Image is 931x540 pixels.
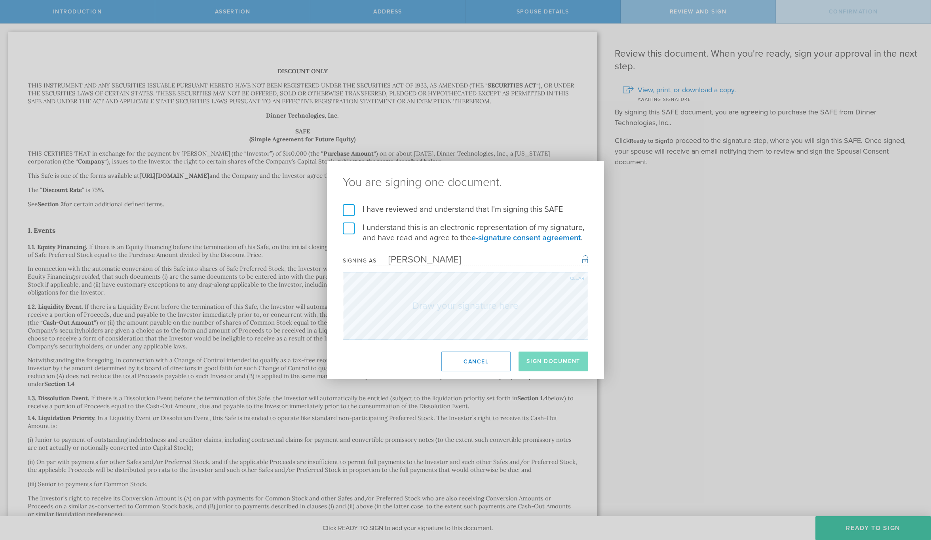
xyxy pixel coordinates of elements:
div: [PERSON_NAME] [376,254,461,265]
a: e-signature consent agreement [471,233,581,243]
label: I understand this is an electronic representation of my signature, and have read and agree to the . [343,222,588,243]
button: Cancel [441,352,511,371]
label: I have reviewed and understand that I'm signing this SAFE [343,204,588,215]
button: Sign Document [519,352,588,371]
ng-pluralize: You are signing one document. [343,177,588,188]
div: Signing as [343,257,376,264]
